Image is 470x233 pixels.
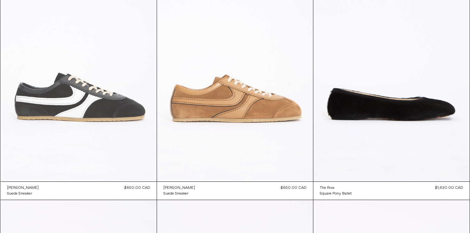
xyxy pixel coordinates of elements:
a: Suede Sneaker [163,191,195,197]
div: Suede Sneaker [163,191,188,197]
span: $650.00 CAD [281,185,307,190]
a: [PERSON_NAME] [7,185,39,191]
span: $1,630.00 CAD [435,185,463,190]
a: [PERSON_NAME] [163,185,195,191]
div: The Row [320,185,334,191]
span: $650.00 CAD [124,185,150,190]
a: The Row [320,185,352,191]
a: Suede Sneaker [7,191,39,197]
a: Square Pony Ballet [320,191,352,197]
div: Suede Sneaker [7,191,32,197]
